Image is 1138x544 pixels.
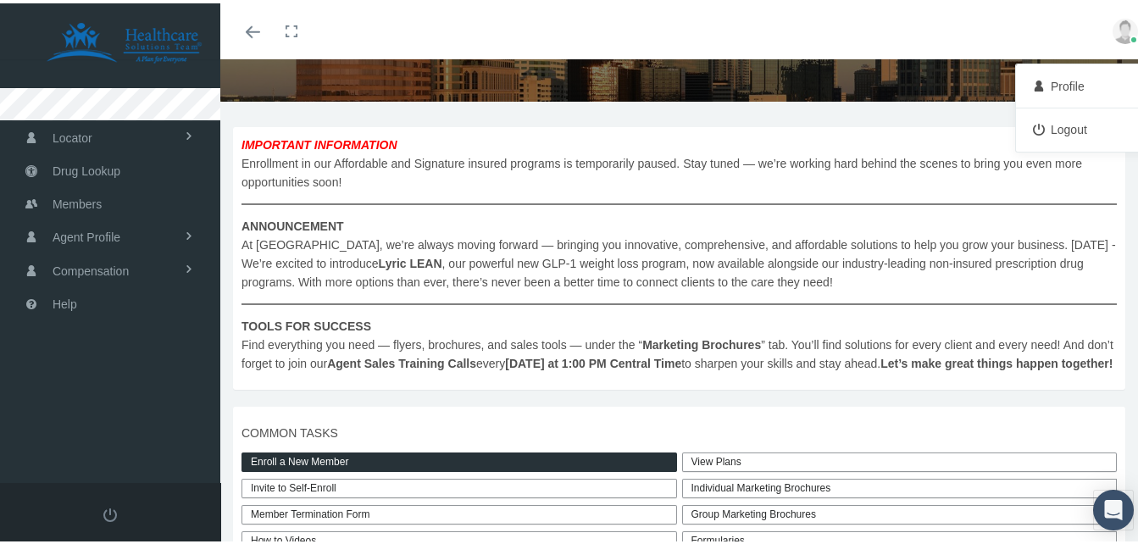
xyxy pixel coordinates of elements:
[241,502,677,521] a: Member Termination Form
[682,475,1118,495] div: Individual Marketing Brochures
[642,335,761,348] b: Marketing Brochures
[241,316,371,330] b: TOOLS FOR SUCCESS
[53,252,129,284] span: Compensation
[241,420,1117,439] span: COMMON TASKS
[379,253,442,267] b: Lyric LEAN
[241,135,397,148] b: IMPORTANT INFORMATION
[505,353,681,367] b: [DATE] at 1:00 PM Central Time
[327,353,476,367] b: Agent Sales Training Calls
[53,119,92,151] span: Locator
[1113,15,1138,41] img: user-placeholder.jpg
[241,132,1117,369] span: Enrollment in our Affordable and Signature insured programs is temporarily paused. Stay tuned — w...
[1093,486,1134,527] div: Open Intercom Messenger
[682,449,1118,469] a: View Plans
[53,285,77,317] span: Help
[880,353,1113,367] b: Let’s make great things happen together!
[22,19,225,61] img: HEALTHCARE SOLUTIONS TEAM, LLC
[682,502,1118,521] div: Group Marketing Brochures
[241,475,677,495] a: Invite to Self-Enroll
[53,218,120,250] span: Agent Profile
[53,152,120,184] span: Drug Lookup
[53,185,102,217] span: Members
[241,216,344,230] b: ANNOUNCEMENT
[241,449,677,469] a: Enroll a New Member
